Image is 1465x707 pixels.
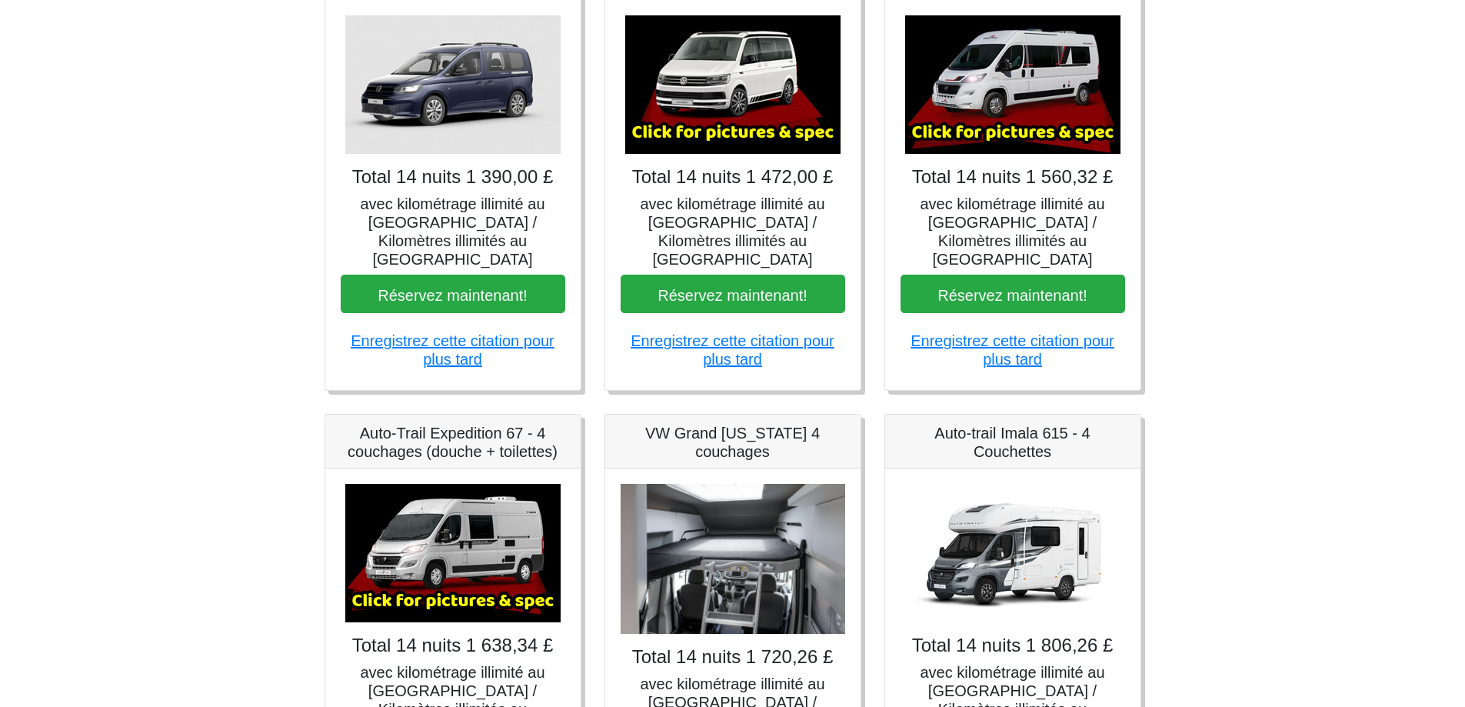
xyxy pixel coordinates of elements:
font: avec kilométrage illimité au [GEOGRAPHIC_DATA] / Kilomètres illimités au [GEOGRAPHIC_DATA] [360,195,544,268]
font: avec kilométrage illimité au [GEOGRAPHIC_DATA] / Kilomètres illimités au [GEOGRAPHIC_DATA] [920,195,1104,268]
img: Auto-Trail Expedition 66 - 2 couchages (douche + toilettes) [905,15,1120,154]
img: VW California Ocean T6.1 (Auto, Auvent) [625,15,841,154]
a: Enregistrez cette citation pour plus tard [351,332,554,368]
font: VW Grand [US_STATE] 4 couchages [645,425,820,460]
font: Réservez maintenant! [378,286,528,303]
font: avec kilométrage illimité au [GEOGRAPHIC_DATA] / Kilomètres illimités au [GEOGRAPHIC_DATA] [640,195,824,268]
font: Total 14 nuits 1 720,26 £ [632,646,834,667]
img: Auto-trail Imala 615 - 4 Couchettes [905,484,1120,622]
a: Enregistrez cette citation pour plus tard [631,332,834,368]
button: Réservez maintenant! [621,275,845,314]
font: Total 14 nuits 1 390,00 £ [352,166,554,187]
font: Total 14 nuits 1 806,26 £ [912,635,1114,655]
font: Auto-trail Imala 615 - 4 Couchettes [934,425,1090,460]
button: Réservez maintenant! [341,275,565,314]
font: Auto-Trail Expedition 67 - 4 couchages (douche + toilettes) [348,425,558,460]
font: Total 14 nuits 1 638,34 £ [352,635,554,655]
button: Réservez maintenant! [901,275,1125,314]
img: VW Caddy California Maxi [345,15,561,154]
a: Enregistrez cette citation pour plus tard [911,332,1114,368]
img: VW Grand California 4 couchages [621,484,845,634]
font: Réservez maintenant! [937,286,1087,303]
font: Total 14 nuits 1 472,00 £ [632,166,834,187]
img: Auto-Trail Expedition 67 - 4 couchages (douche + toilettes) [345,484,561,622]
font: Total 14 nuits 1 560,32 £ [912,166,1114,187]
font: Réservez maintenant! [658,286,807,303]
